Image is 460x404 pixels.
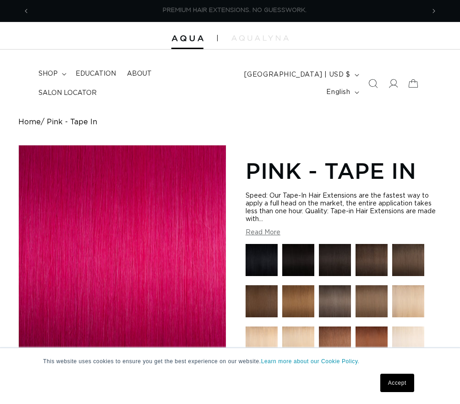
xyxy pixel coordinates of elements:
[38,89,97,97] span: Salon Locator
[18,145,226,404] media-gallery: Gallery Viewer
[33,83,102,103] a: Salon Locator
[319,327,351,363] a: 30 Brownish Red - Tape In
[246,285,278,317] img: 4 Medium Brown - Tape In
[326,88,350,97] span: English
[70,64,121,83] a: Education
[33,64,70,83] summary: shop
[282,244,314,281] a: 1N Natural Black - Tape In
[282,244,314,276] img: 1N Natural Black - Tape In
[246,156,442,185] h1: Pink - Tape In
[246,192,442,223] div: Speed: Our Tape-In Hair Extensions are the fastest way to apply a full head on the market, the en...
[246,244,278,276] img: 1 Black - Tape In
[356,327,388,359] img: 33 Copper Red - Tape In
[127,70,152,78] span: About
[319,285,351,317] img: 8AB Ash Brown - Tape In
[246,229,280,237] button: Read More
[261,358,360,365] a: Learn more about our Cookie Policy.
[356,285,388,317] img: 8 Golden Brown - Tape In
[282,285,314,322] a: 6 Light Brown - Tape In
[282,285,314,317] img: 6 Light Brown - Tape In
[356,285,388,322] a: 8 Golden Brown - Tape In
[392,244,424,281] a: 4AB Medium Ash Brown - Hand Tied Weft
[319,244,351,276] img: 1B Soft Black - Tape In
[231,35,289,41] img: aqualyna.com
[356,244,388,276] img: 2 Dark Brown - Tape In
[18,118,41,127] a: Home
[18,118,442,127] nav: breadcrumbs
[171,35,203,42] img: Aqua Hair Extensions
[380,374,414,392] a: Accept
[319,285,351,322] a: 8AB Ash Brown - Tape In
[239,66,363,83] button: [GEOGRAPHIC_DATA] | USD $
[282,327,314,363] a: 24 Light Golden Blonde - Tape In
[392,327,424,359] img: 60A Most Platinum Ash - Tape In
[424,2,444,20] button: Next announcement
[319,244,351,281] a: 1B Soft Black - Tape In
[392,285,424,317] img: 16 Blonde - Tape In
[392,327,424,363] a: 60A Most Platinum Ash - Tape In
[356,244,388,281] a: 2 Dark Brown - Tape In
[246,327,278,359] img: 22 Light Blonde - Tape In
[246,285,278,322] a: 4 Medium Brown - Tape In
[392,244,424,276] img: 4AB Medium Ash Brown - Hand Tied Weft
[282,327,314,359] img: 24 Light Golden Blonde - Tape In
[76,70,116,78] span: Education
[392,285,424,322] a: 16 Blonde - Tape In
[121,64,157,83] a: About
[363,73,383,94] summary: Search
[38,70,58,78] span: shop
[246,244,278,281] a: 1 Black - Tape In
[47,118,97,127] span: Pink - Tape In
[321,83,362,101] button: English
[246,327,278,363] a: 22 Light Blonde - Tape In
[43,357,417,365] p: This website uses cookies to ensure you get the best experience on our website.
[319,327,351,359] img: 30 Brownish Red - Tape In
[16,2,36,20] button: Previous announcement
[356,327,388,363] a: 33 Copper Red - Tape In
[244,70,350,80] span: [GEOGRAPHIC_DATA] | USD $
